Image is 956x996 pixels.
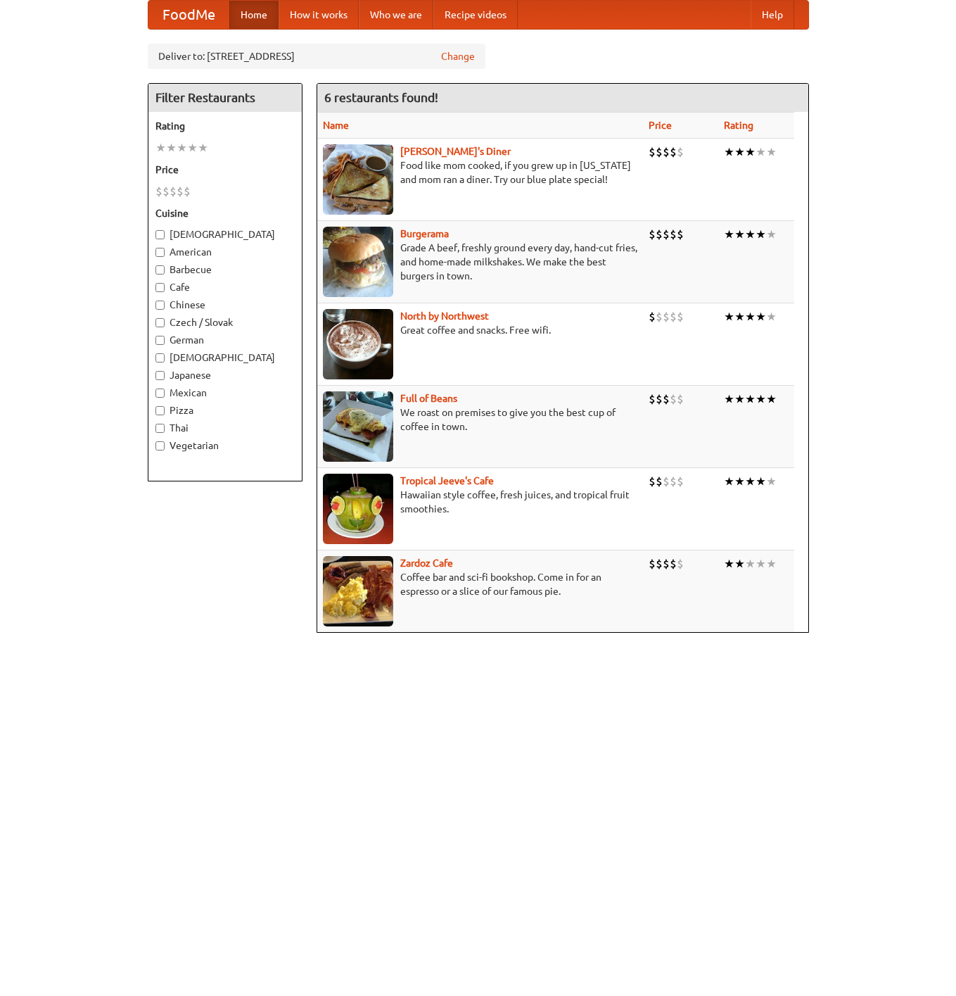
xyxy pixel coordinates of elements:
[155,406,165,415] input: Pizza
[162,184,170,199] li: $
[656,309,663,324] li: $
[756,556,766,572] li: ★
[155,403,295,417] label: Pizza
[323,405,637,434] p: We roast on premises to give you the best cup of coffee in town.
[734,144,745,160] li: ★
[724,556,734,572] li: ★
[155,315,295,329] label: Czech / Slovak
[279,1,359,29] a: How it works
[756,227,766,242] li: ★
[677,309,684,324] li: $
[756,144,766,160] li: ★
[148,44,485,69] div: Deliver to: [STREET_ADDRESS]
[148,1,229,29] a: FoodMe
[670,391,677,407] li: $
[745,227,756,242] li: ★
[323,158,637,187] p: Food like mom cooked, if you grew up in [US_STATE] and mom ran a diner. Try our blue plate special!
[155,298,295,312] label: Chinese
[155,245,295,259] label: American
[324,91,438,104] ng-pluralize: 6 restaurants found!
[323,227,393,297] img: burgerama.jpg
[155,263,295,277] label: Barbecue
[677,144,684,160] li: $
[663,227,670,242] li: $
[148,84,302,112] h4: Filter Restaurants
[155,371,165,380] input: Japanese
[677,227,684,242] li: $
[649,144,656,160] li: $
[756,391,766,407] li: ★
[724,227,734,242] li: ★
[441,49,475,63] a: Change
[745,309,756,324] li: ★
[677,556,684,572] li: $
[400,393,457,404] b: Full of Beans
[649,227,656,242] li: $
[724,391,734,407] li: ★
[177,184,184,199] li: $
[663,309,670,324] li: $
[745,474,756,489] li: ★
[724,309,734,324] li: ★
[323,241,637,283] p: Grade A beef, freshly ground every day, hand-cut fries, and home-made milkshakes. We make the bes...
[400,557,453,569] a: Zardoz Cafe
[756,309,766,324] li: ★
[229,1,279,29] a: Home
[155,265,165,275] input: Barbecue
[155,351,295,365] label: [DEMOGRAPHIC_DATA]
[670,144,677,160] li: $
[323,309,393,379] img: north.jpg
[649,309,656,324] li: $
[766,556,777,572] li: ★
[756,474,766,489] li: ★
[724,144,734,160] li: ★
[323,120,349,131] a: Name
[751,1,794,29] a: Help
[663,391,670,407] li: $
[155,230,165,239] input: [DEMOGRAPHIC_DATA]
[745,144,756,160] li: ★
[656,144,663,160] li: $
[663,474,670,489] li: $
[155,333,295,347] label: German
[400,228,449,239] a: Burgerama
[745,556,756,572] li: ★
[155,184,162,199] li: $
[155,119,295,133] h5: Rating
[656,391,663,407] li: $
[155,248,165,257] input: American
[670,309,677,324] li: $
[670,227,677,242] li: $
[155,206,295,220] h5: Cuisine
[433,1,518,29] a: Recipe videos
[766,144,777,160] li: ★
[670,556,677,572] li: $
[656,556,663,572] li: $
[734,556,745,572] li: ★
[359,1,433,29] a: Who we are
[724,120,753,131] a: Rating
[656,474,663,489] li: $
[155,227,295,241] label: [DEMOGRAPHIC_DATA]
[745,391,756,407] li: ★
[400,310,489,322] b: North by Northwest
[734,391,745,407] li: ★
[155,441,165,450] input: Vegetarian
[155,318,165,327] input: Czech / Slovak
[155,163,295,177] h5: Price
[323,474,393,544] img: jeeves.jpg
[155,301,165,310] input: Chinese
[724,474,734,489] li: ★
[663,144,670,160] li: $
[184,184,191,199] li: $
[198,140,208,156] li: ★
[649,391,656,407] li: $
[155,424,165,433] input: Thai
[323,144,393,215] img: sallys.jpg
[734,474,745,489] li: ★
[155,386,295,400] label: Mexican
[155,353,165,363] input: [DEMOGRAPHIC_DATA]
[734,227,745,242] li: ★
